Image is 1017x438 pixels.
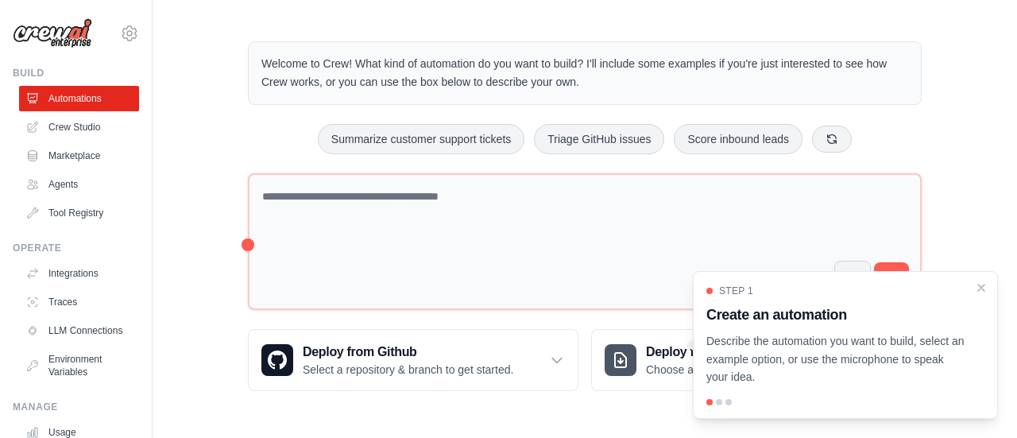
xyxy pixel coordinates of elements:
h3: Deploy from zip file [646,343,780,362]
a: Environment Variables [19,347,139,385]
p: Describe the automation you want to build, select an example option, or use the microphone to spe... [706,332,965,386]
button: Summarize customer support tickets [318,124,524,154]
button: Score inbound leads [674,124,802,154]
a: LLM Connections [19,318,139,343]
button: Triage GitHub issues [534,124,664,154]
a: Marketplace [19,143,139,169]
a: Automations [19,86,139,111]
div: Build [13,67,139,79]
a: Crew Studio [19,114,139,140]
a: Tool Registry [19,200,139,226]
button: Close walkthrough [975,281,988,294]
p: Select a repository & branch to get started. [303,362,513,378]
a: Integrations [19,261,139,286]
p: Choose a zip file to upload. [646,362,780,378]
img: Logo [13,18,92,48]
span: Step 1 [719,285,753,297]
a: Traces [19,289,139,315]
div: Manage [13,401,139,413]
p: Welcome to Crew! What kind of automation do you want to build? I'll include some examples if you'... [261,55,908,91]
div: Operate [13,242,139,254]
h3: Deploy from Github [303,343,513,362]
a: Agents [19,172,139,197]
h3: Create an automation [706,304,965,326]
